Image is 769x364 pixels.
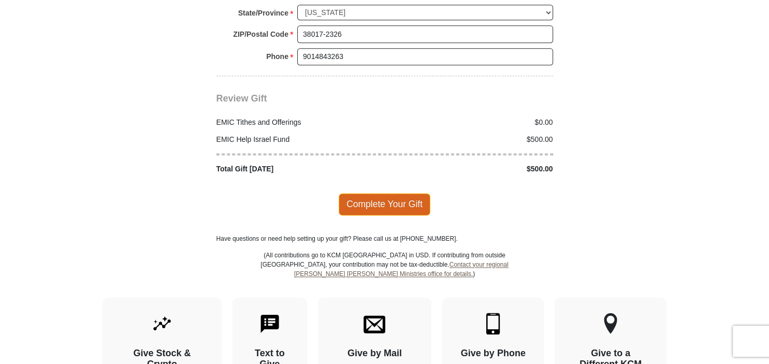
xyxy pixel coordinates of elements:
p: (All contributions go to KCM [GEOGRAPHIC_DATA] in USD. If contributing from outside [GEOGRAPHIC_D... [260,251,509,297]
img: other-region [603,313,618,334]
strong: State/Province [238,6,288,20]
h4: Give by Phone [460,348,526,359]
strong: Phone [266,49,288,64]
p: Have questions or need help setting up your gift? Please call us at [PHONE_NUMBER]. [216,234,553,243]
div: Total Gift [DATE] [211,164,385,174]
a: Contact your regional [PERSON_NAME] [PERSON_NAME] Ministries office for details. [294,261,509,278]
span: Complete Your Gift [339,193,430,215]
span: Review Gift [216,93,267,104]
div: EMIC Tithes and Offerings [211,117,385,128]
img: text-to-give.svg [259,313,281,334]
div: $500.00 [385,134,559,145]
img: give-by-stock.svg [151,313,173,334]
div: $500.00 [385,164,559,174]
strong: ZIP/Postal Code [233,27,288,41]
div: EMIC Help Israel Fund [211,134,385,145]
img: mobile.svg [482,313,504,334]
img: envelope.svg [364,313,385,334]
h4: Give by Mail [336,348,414,359]
div: $0.00 [385,117,559,128]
